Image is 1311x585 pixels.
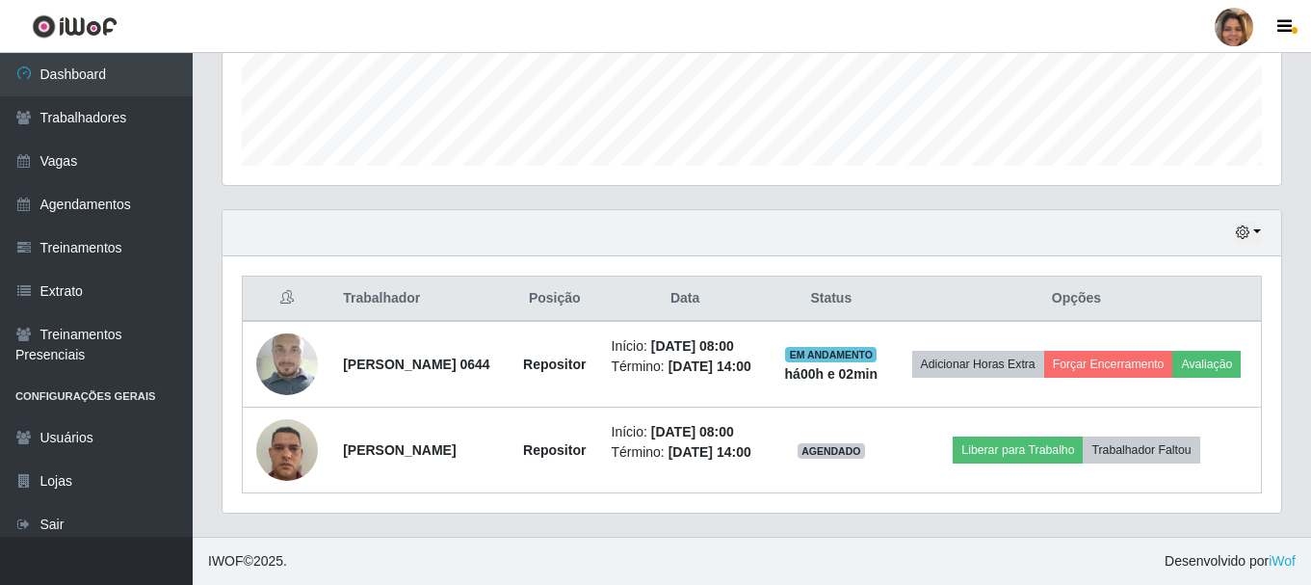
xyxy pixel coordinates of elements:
[32,14,118,39] img: CoreUI Logo
[523,442,586,458] strong: Repositor
[651,424,734,439] time: [DATE] 08:00
[523,357,586,372] strong: Repositor
[785,347,877,362] span: EM ANDAMENTO
[651,338,734,354] time: [DATE] 08:00
[669,444,751,460] time: [DATE] 14:00
[612,442,759,463] li: Término:
[669,359,751,374] time: [DATE] 14:00
[343,357,490,372] strong: [PERSON_NAME] 0644
[612,357,759,377] li: Término:
[612,336,759,357] li: Início:
[510,277,600,322] th: Posição
[798,443,865,459] span: AGENDADO
[785,366,878,382] strong: há 00 h e 02 min
[1269,553,1296,569] a: iWof
[256,309,318,419] img: 1743423674291.jpeg
[256,409,318,491] img: 1749663581820.jpeg
[612,422,759,442] li: Início:
[208,553,244,569] span: IWOF
[771,277,892,322] th: Status
[1172,351,1241,378] button: Avaliação
[1044,351,1173,378] button: Forçar Encerramento
[953,437,1083,464] button: Liberar para Trabalho
[912,351,1044,378] button: Adicionar Horas Extra
[1165,551,1296,572] span: Desenvolvido por
[343,442,456,458] strong: [PERSON_NAME]
[892,277,1262,322] th: Opções
[1083,437,1199,464] button: Trabalhador Faltou
[208,551,287,572] span: © 2025 .
[331,277,510,322] th: Trabalhador
[600,277,771,322] th: Data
